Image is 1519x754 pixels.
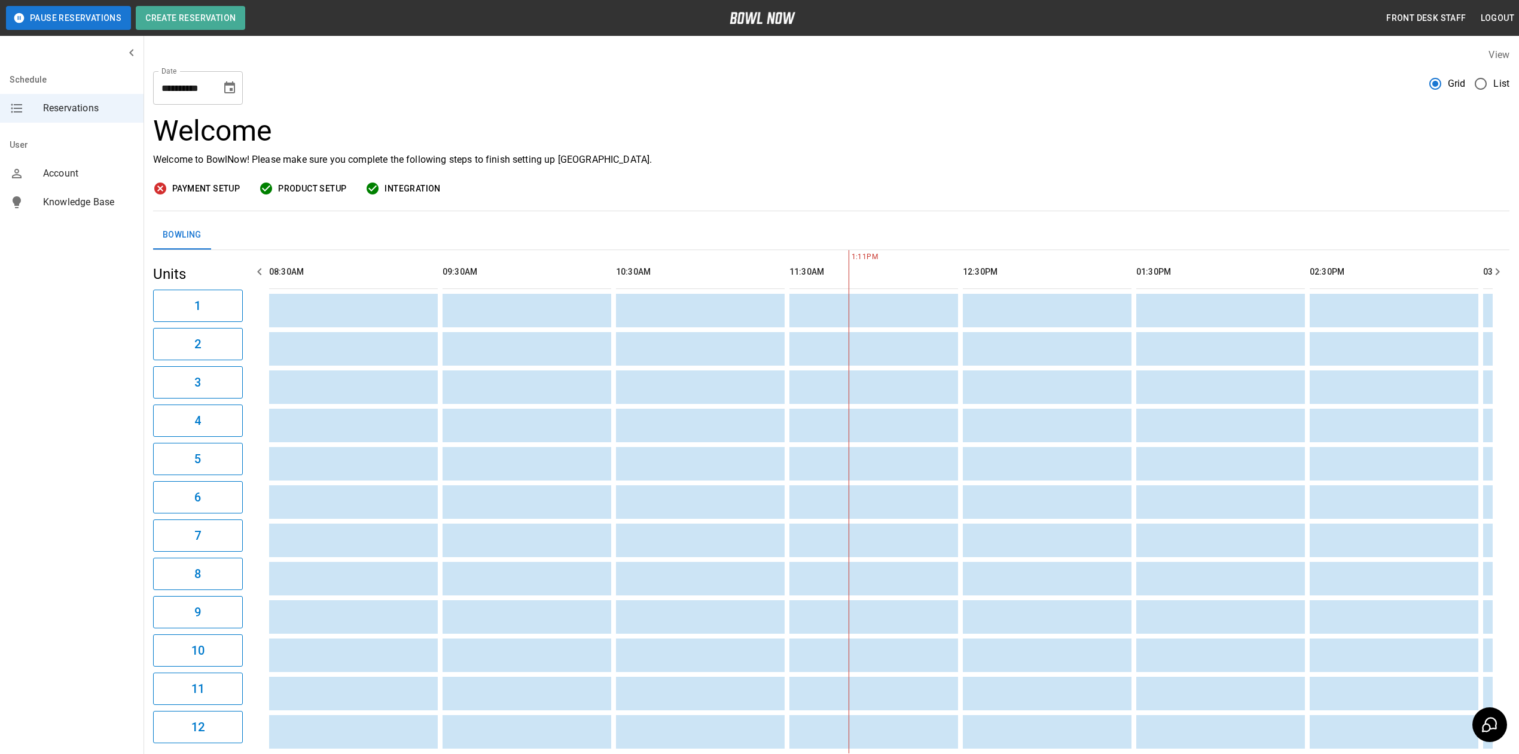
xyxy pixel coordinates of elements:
[153,290,243,322] button: 1
[194,335,201,354] h6: 2
[194,449,201,469] h6: 5
[194,488,201,507] h6: 6
[963,255,1131,289] th: 12:30PM
[1489,49,1509,60] label: View
[153,711,243,743] button: 12
[1381,7,1471,29] button: Front Desk Staff
[136,6,245,30] button: Create Reservation
[1476,7,1519,29] button: Logout
[849,251,852,263] span: 1:11PM
[43,166,134,181] span: Account
[616,255,785,289] th: 10:30AM
[191,679,205,698] h6: 11
[218,76,242,100] button: Choose date, selected date is Sep 28, 2025
[153,634,243,667] button: 10
[153,673,243,705] button: 11
[153,328,243,360] button: 2
[153,264,243,284] h5: Units
[194,373,201,392] h6: 3
[730,12,795,24] img: logo
[1493,77,1509,91] span: List
[269,255,438,289] th: 08:30AM
[191,641,205,660] h6: 10
[43,101,134,115] span: Reservations
[153,366,243,399] button: 3
[153,558,243,590] button: 8
[153,481,243,513] button: 6
[1448,77,1466,91] span: Grid
[153,519,243,552] button: 7
[153,405,243,437] button: 4
[194,296,201,315] h6: 1
[194,603,201,622] h6: 9
[443,255,611,289] th: 09:30AM
[153,596,243,628] button: 9
[153,221,1509,250] div: inventory tabs
[153,114,1509,148] h3: Welcome
[153,221,211,250] button: Bowling
[172,181,240,196] span: Payment Setup
[385,181,440,196] span: Integration
[191,717,205,737] h6: 12
[278,181,346,196] span: Product Setup
[153,153,1509,167] p: Welcome to BowlNow! Please make sure you complete the following steps to finish setting up [GEOGR...
[194,526,201,545] h6: 7
[194,411,201,430] h6: 4
[194,564,201,583] h6: 8
[43,195,134,209] span: Knowledge Base
[6,6,131,30] button: Pause Reservations
[153,443,243,475] button: 5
